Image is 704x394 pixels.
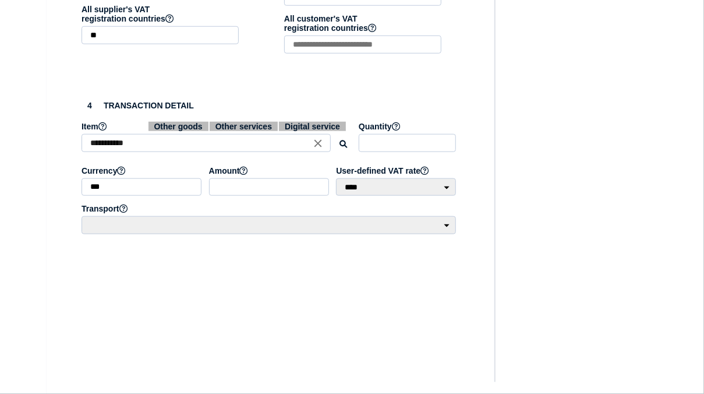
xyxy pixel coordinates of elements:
[210,122,278,131] span: Other services
[312,137,325,150] i: Close
[82,122,353,131] label: Item
[82,97,458,114] h3: Transaction detail
[82,5,240,23] label: All supplier's VAT registration countries
[70,86,469,254] section: Define the item, and answer additional questions
[279,122,346,131] span: Digital service
[82,97,98,114] div: 4
[336,166,458,175] label: User-defined VAT rate
[209,166,331,175] label: Amount
[82,166,203,175] label: Currency
[359,122,458,131] label: Quantity
[82,204,458,213] label: Transport
[334,135,353,154] button: Search for an item by HS code or use natural language description
[284,14,443,33] label: All customer's VAT registration countries
[148,122,208,131] span: Other goods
